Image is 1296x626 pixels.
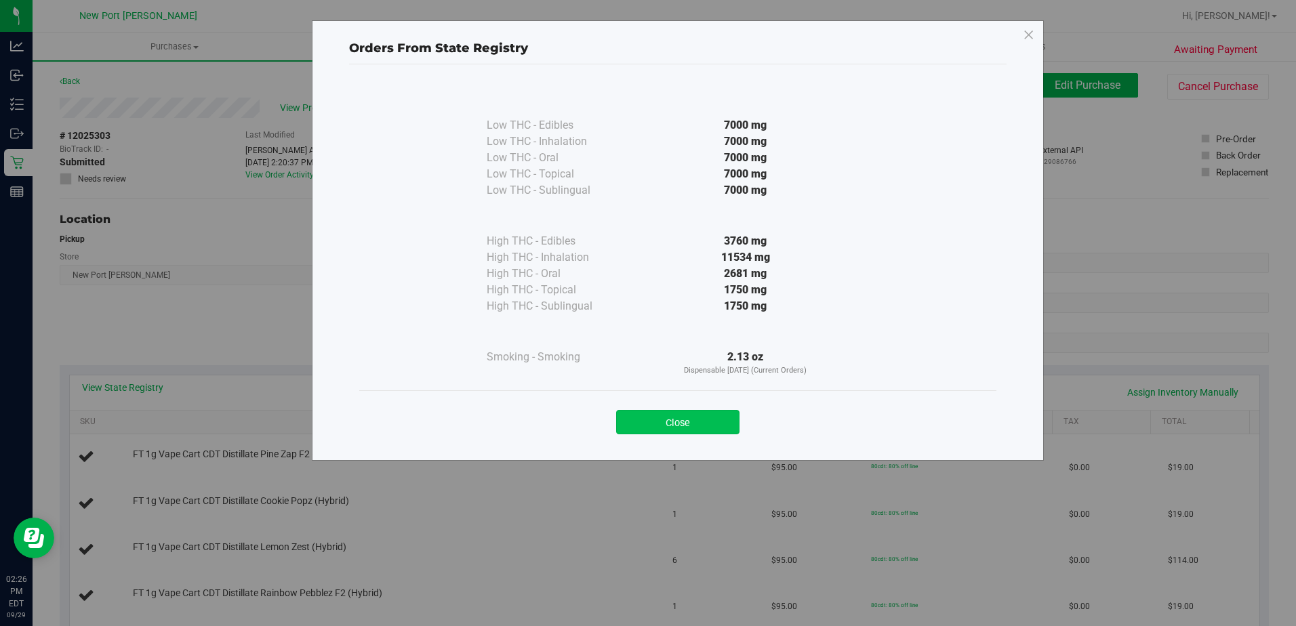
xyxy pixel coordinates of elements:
[487,133,622,150] div: Low THC - Inhalation
[622,133,869,150] div: 7000 mg
[487,117,622,133] div: Low THC - Edibles
[622,117,869,133] div: 7000 mg
[622,182,869,199] div: 7000 mg
[487,282,622,298] div: High THC - Topical
[487,182,622,199] div: Low THC - Sublingual
[622,150,869,166] div: 7000 mg
[487,249,622,266] div: High THC - Inhalation
[349,41,528,56] span: Orders From State Registry
[487,349,622,365] div: Smoking - Smoking
[487,298,622,314] div: High THC - Sublingual
[487,166,622,182] div: Low THC - Topical
[616,410,740,434] button: Close
[487,266,622,282] div: High THC - Oral
[622,266,869,282] div: 2681 mg
[622,365,869,377] p: Dispensable [DATE] (Current Orders)
[622,349,869,377] div: 2.13 oz
[622,233,869,249] div: 3760 mg
[622,298,869,314] div: 1750 mg
[487,150,622,166] div: Low THC - Oral
[487,233,622,249] div: High THC - Edibles
[14,518,54,558] iframe: Resource center
[622,249,869,266] div: 11534 mg
[622,282,869,298] div: 1750 mg
[622,166,869,182] div: 7000 mg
